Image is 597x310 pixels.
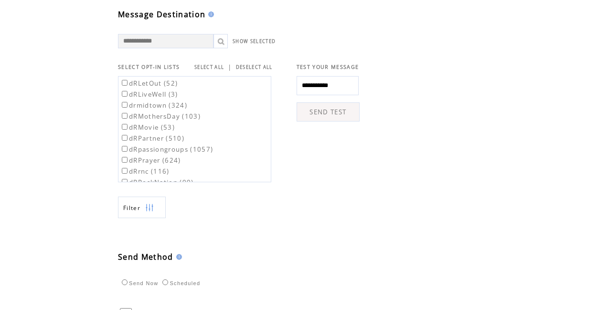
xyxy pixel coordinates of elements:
[122,157,128,163] input: dRPrayer (624)
[120,145,213,154] label: dRpassiongroups (1057)
[118,252,173,262] span: Send Method
[120,112,201,121] label: dRMothersDay (103)
[122,91,128,97] input: dRLiveWell (3)
[122,102,128,108] input: drmidtown (324)
[120,178,194,187] label: dRRockNation (99)
[120,156,181,165] label: dRPrayer (624)
[123,204,140,212] span: Show filters
[122,113,128,119] input: dRMothersDay (103)
[118,9,205,20] span: Message Destination
[297,64,359,70] span: TEST YOUR MESSAGE
[122,168,128,174] input: dRrnc (116)
[145,197,154,219] img: filters.png
[120,101,187,110] label: drmidtown (324)
[122,179,128,185] input: dRRockNation (99)
[120,79,178,88] label: dRLetOut (52)
[194,64,224,70] a: SELECT ALL
[118,64,180,70] span: SELECT OPT-IN LISTS
[118,197,166,218] a: Filter
[228,63,232,71] span: |
[120,123,175,132] label: dRMovie (53)
[122,124,128,130] input: dRMovie (53)
[122,146,128,152] input: dRpassiongroups (1057)
[160,280,200,286] label: Scheduled
[122,135,128,141] input: dRPartner (510)
[122,80,128,86] input: dRLetOut (52)
[162,279,168,285] input: Scheduled
[120,167,170,176] label: dRrnc (116)
[120,90,178,99] label: dRLiveWell (3)
[236,64,273,70] a: DESELECT ALL
[205,11,214,17] img: help.gif
[297,102,360,122] a: SEND TEST
[233,38,276,44] a: SHOW SELECTED
[173,254,182,260] img: help.gif
[119,280,158,286] label: Send Now
[122,279,128,285] input: Send Now
[120,134,184,143] label: dRPartner (510)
